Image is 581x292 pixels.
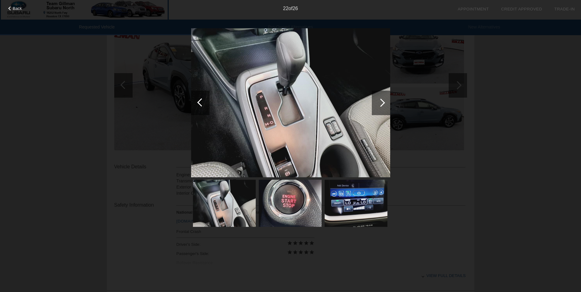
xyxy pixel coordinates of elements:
[292,6,298,11] span: 26
[258,180,321,227] img: image.aspx
[458,7,489,11] a: Appointment
[324,180,387,227] img: image.aspx
[193,180,255,227] img: image.aspx
[554,7,575,11] a: Trade-In
[191,28,390,178] img: image.aspx
[283,6,289,11] span: 22
[13,6,22,11] span: Back
[501,7,542,11] a: Credit Approved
